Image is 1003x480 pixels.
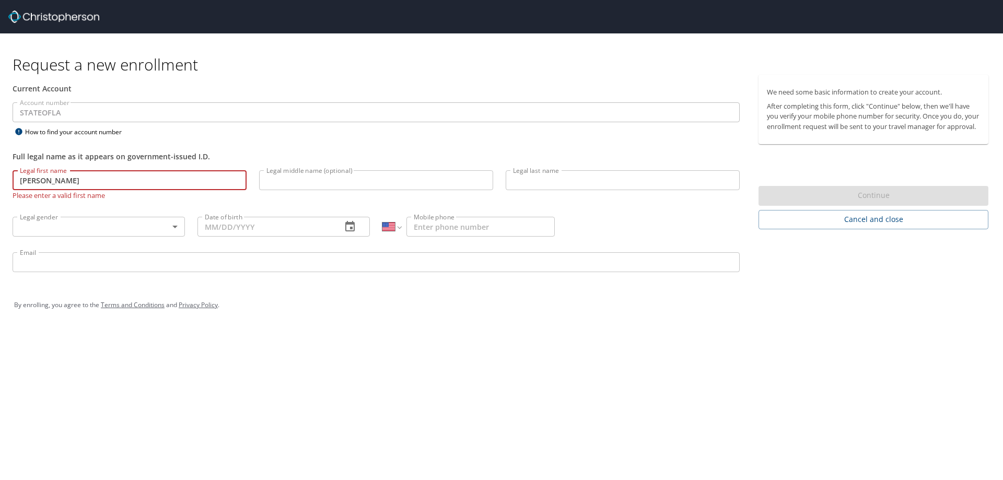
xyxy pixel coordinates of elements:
div: Full legal name as it appears on government-issued I.D. [13,151,740,162]
div: Current Account [13,83,740,94]
input: Enter phone number [406,217,555,237]
p: After completing this form, click "Continue" below, then we'll have you verify your mobile phone ... [767,101,980,132]
img: cbt logo [8,10,99,23]
p: We need some basic information to create your account. [767,87,980,97]
h1: Request a new enrollment [13,54,997,75]
p: Please enter a valid first name [13,190,247,200]
span: Cancel and close [767,213,980,226]
div: How to find your account number [13,125,143,138]
a: Privacy Policy [179,300,218,309]
div: By enrolling, you agree to the and . [14,292,989,318]
a: Terms and Conditions [101,300,165,309]
input: MM/DD/YYYY [197,217,333,237]
button: Cancel and close [759,210,988,229]
div: ​ [13,217,185,237]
